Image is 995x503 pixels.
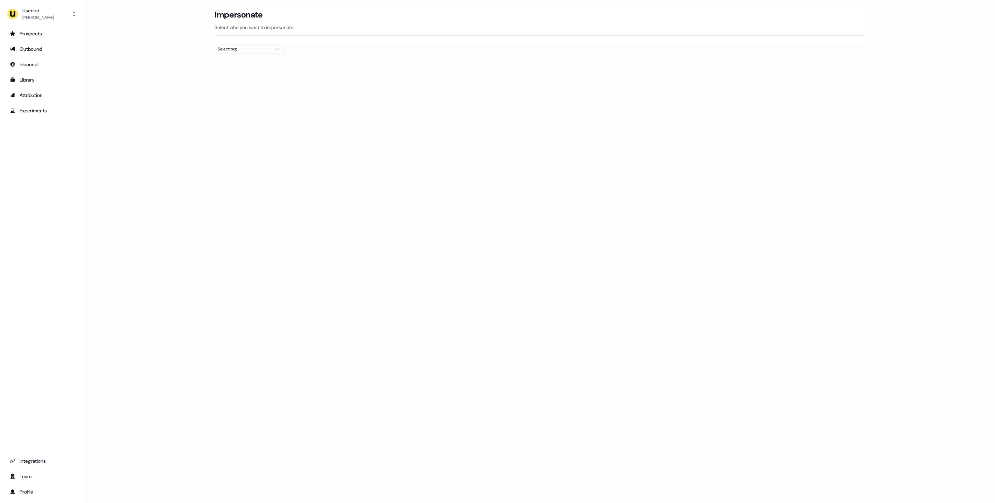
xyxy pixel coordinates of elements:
div: Attribution [10,92,74,99]
a: Go to templates [6,74,78,85]
div: Profile [10,488,74,495]
a: Go to profile [6,486,78,497]
a: Go to outbound experience [6,43,78,55]
a: Go to prospects [6,28,78,39]
div: Select org [218,46,271,53]
div: Team [10,473,74,480]
div: Outbound [10,46,74,53]
a: Go to attribution [6,90,78,101]
a: Go to experiments [6,105,78,116]
div: Integrations [10,457,74,464]
p: Select who you want to impersonate [215,24,864,31]
button: Userled[PERSON_NAME] [6,6,78,22]
div: [PERSON_NAME] [22,14,54,21]
a: Go to Inbound [6,59,78,70]
a: Go to team [6,471,78,482]
div: Inbound [10,61,74,68]
div: Userled [22,7,54,14]
h3: Impersonate [215,9,263,20]
a: Go to integrations [6,455,78,467]
div: Library [10,76,74,83]
button: Select org [215,44,285,54]
div: Prospects [10,30,74,37]
div: Experiments [10,107,74,114]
